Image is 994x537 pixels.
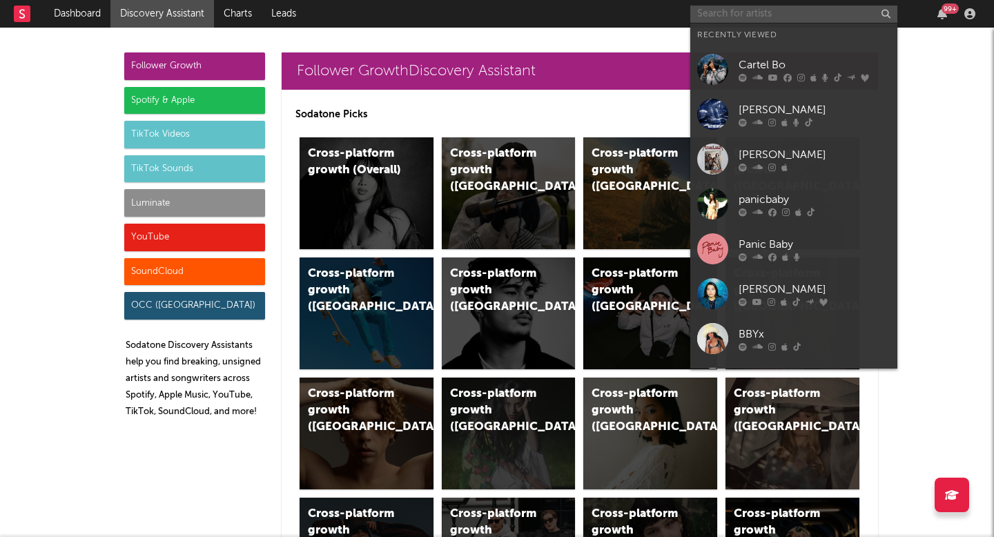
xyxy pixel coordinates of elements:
[592,146,685,195] div: Cross-platform growth ([GEOGRAPHIC_DATA])
[690,47,897,92] a: Cartel Bo
[308,386,402,436] div: Cross-platform growth ([GEOGRAPHIC_DATA])
[739,326,890,342] div: BBYx
[450,386,544,436] div: Cross-platform growth ([GEOGRAPHIC_DATA])
[124,292,265,320] div: OCC ([GEOGRAPHIC_DATA])
[690,271,897,316] a: [PERSON_NAME]
[124,189,265,217] div: Luminate
[300,257,433,369] a: Cross-platform growth ([GEOGRAPHIC_DATA])
[300,137,433,249] a: Cross-platform growth (Overall)
[124,121,265,148] div: TikTok Videos
[124,258,265,286] div: SoundCloud
[124,155,265,183] div: TikTok Sounds
[308,266,402,315] div: Cross-platform growth ([GEOGRAPHIC_DATA])
[592,266,685,315] div: Cross-platform growth ([GEOGRAPHIC_DATA]/GSA)
[282,52,878,90] a: Follower GrowthDiscovery Assistant
[583,257,717,369] a: Cross-platform growth ([GEOGRAPHIC_DATA]/GSA)
[442,257,576,369] a: Cross-platform growth ([GEOGRAPHIC_DATA])
[592,386,685,436] div: Cross-platform growth ([GEOGRAPHIC_DATA])
[583,137,717,249] a: Cross-platform growth ([GEOGRAPHIC_DATA])
[690,361,897,406] a: [GEOGRAPHIC_DATA]
[697,27,890,43] div: Recently Viewed
[739,101,890,118] div: [PERSON_NAME]
[739,236,890,253] div: Panic Baby
[690,226,897,271] a: Panic Baby
[739,57,890,73] div: Cartel Bo
[442,137,576,249] a: Cross-platform growth ([GEOGRAPHIC_DATA])
[450,146,544,195] div: Cross-platform growth ([GEOGRAPHIC_DATA])
[300,378,433,489] a: Cross-platform growth ([GEOGRAPHIC_DATA])
[690,137,897,182] a: [PERSON_NAME]
[442,378,576,489] a: Cross-platform growth ([GEOGRAPHIC_DATA])
[583,378,717,489] a: Cross-platform growth ([GEOGRAPHIC_DATA])
[734,386,828,436] div: Cross-platform growth ([GEOGRAPHIC_DATA])
[450,266,544,315] div: Cross-platform growth ([GEOGRAPHIC_DATA])
[690,316,897,361] a: BBYx
[937,8,947,19] button: 99+
[690,92,897,137] a: [PERSON_NAME]
[739,146,890,163] div: [PERSON_NAME]
[725,378,859,489] a: Cross-platform growth ([GEOGRAPHIC_DATA])
[690,6,897,23] input: Search for artists
[126,338,265,420] p: Sodatone Discovery Assistants help you find breaking, unsigned artists and songwriters across Spo...
[124,87,265,115] div: Spotify & Apple
[308,146,402,179] div: Cross-platform growth (Overall)
[690,182,897,226] a: panicbaby
[124,52,265,80] div: Follower Growth
[739,191,890,208] div: panicbaby
[124,224,265,251] div: YouTube
[739,281,890,297] div: [PERSON_NAME]
[942,3,959,14] div: 99 +
[295,106,864,123] p: Sodatone Picks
